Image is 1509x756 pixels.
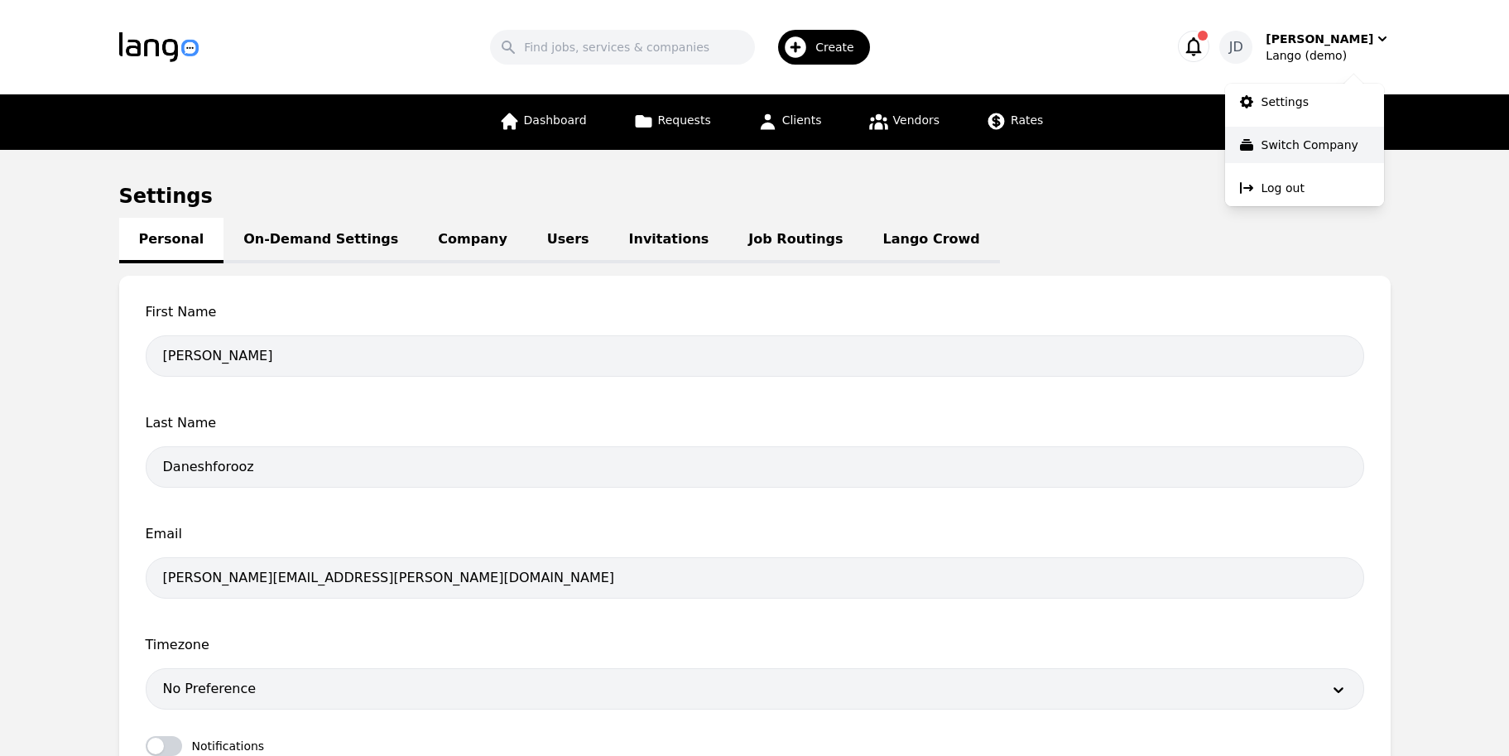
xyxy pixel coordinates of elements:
[893,113,940,127] span: Vendors
[623,94,721,150] a: Requests
[489,94,597,150] a: Dashboard
[146,302,1364,322] span: First Name
[146,335,1364,377] input: First Name
[747,94,832,150] a: Clients
[1262,180,1305,196] p: Log out
[1229,37,1243,57] span: JD
[223,218,418,263] a: On-Demand Settings
[858,94,949,150] a: Vendors
[192,738,265,754] span: Notifications
[524,113,587,127] span: Dashboard
[609,218,729,263] a: Invitations
[782,113,822,127] span: Clients
[146,446,1364,488] input: Last Name
[815,39,866,55] span: Create
[527,218,609,263] a: Users
[418,218,526,263] a: Company
[119,183,1391,209] h1: Settings
[728,218,863,263] a: Job Routings
[1219,31,1390,64] button: JD[PERSON_NAME]Lango (demo)
[1266,47,1390,64] div: Lango (demo)
[146,557,1364,599] input: Email
[976,94,1053,150] a: Rates
[119,32,199,62] img: Logo
[1262,94,1309,110] p: Settings
[146,524,1364,544] span: Email
[1262,137,1358,153] p: Switch Company
[863,218,1000,263] a: Lango Crowd
[755,23,880,71] button: Create
[1266,31,1373,47] div: [PERSON_NAME]
[1011,113,1043,127] span: Rates
[146,413,1364,433] span: Last Name
[658,113,711,127] span: Requests
[146,635,1364,655] span: Timezone
[490,30,755,65] input: Find jobs, services & companies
